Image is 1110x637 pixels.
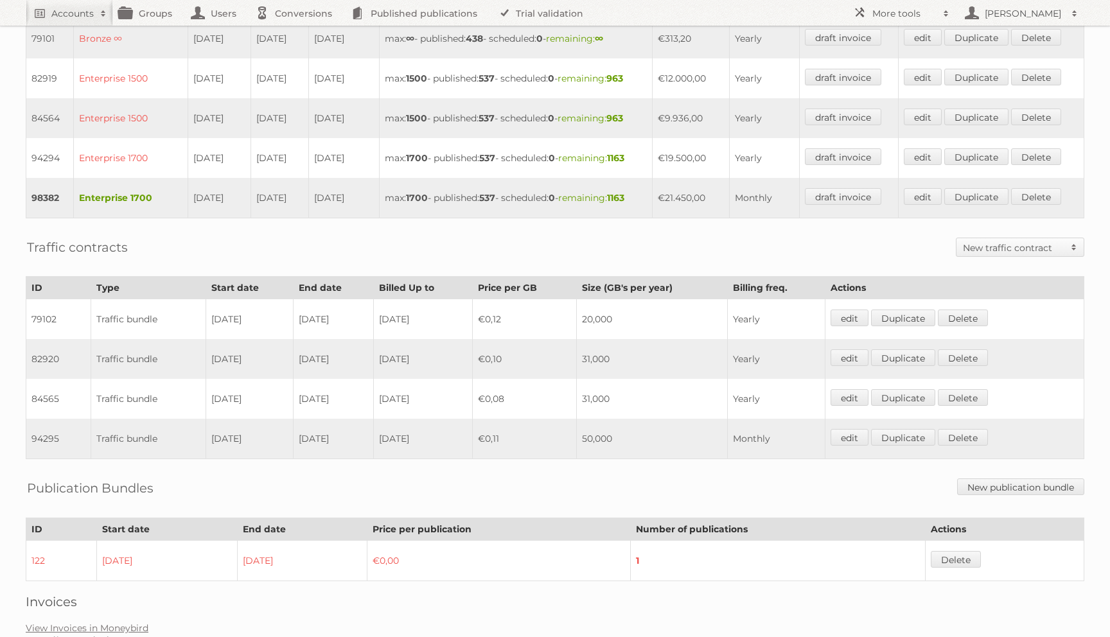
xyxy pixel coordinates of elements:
[466,33,483,44] strong: 438
[730,19,800,58] td: Yearly
[188,138,251,178] td: [DATE]
[251,178,308,218] td: [DATE]
[536,33,543,44] strong: 0
[374,419,473,459] td: [DATE]
[831,389,868,406] a: edit
[576,379,727,419] td: 31,000
[728,277,825,299] th: Billing freq.
[558,152,624,164] span: remaining:
[293,299,373,340] td: [DATE]
[871,310,935,326] a: Duplicate
[931,551,981,568] a: Delete
[825,277,1084,299] th: Actions
[944,69,1009,85] a: Duplicate
[576,339,727,379] td: 31,000
[472,339,576,379] td: €0,10
[606,73,623,84] strong: 963
[26,541,97,581] td: 122
[472,379,576,419] td: €0,08
[1064,238,1084,256] span: Toggle
[293,419,373,459] td: [DATE]
[982,7,1065,20] h2: [PERSON_NAME]
[293,277,373,299] th: End date
[871,389,935,406] a: Duplicate
[374,379,473,419] td: [DATE]
[728,299,825,340] td: Yearly
[91,379,206,419] td: Traffic bundle
[730,58,800,98] td: Yearly
[549,152,555,164] strong: 0
[1011,109,1061,125] a: Delete
[406,33,414,44] strong: ∞
[26,277,91,299] th: ID
[904,188,942,205] a: edit
[26,594,1084,609] h2: Invoices
[206,419,294,459] td: [DATE]
[957,478,1084,495] a: New publication bundle
[805,109,881,125] a: draft invoice
[595,33,603,44] strong: ∞
[576,419,727,459] td: 50,000
[251,138,308,178] td: [DATE]
[374,299,473,340] td: [DATE]
[293,339,373,379] td: [DATE]
[904,29,942,46] a: edit
[472,277,576,299] th: Price per GB
[251,58,308,98] td: [DATE]
[26,58,74,98] td: 82919
[206,379,294,419] td: [DATE]
[831,349,868,366] a: edit
[367,541,631,581] td: €0,00
[91,339,206,379] td: Traffic bundle
[479,112,495,124] strong: 537
[549,192,555,204] strong: 0
[472,419,576,459] td: €0,11
[308,19,379,58] td: [DATE]
[379,19,653,58] td: max: - published: - scheduled: -
[558,112,623,124] span: remaining:
[546,33,603,44] span: remaining:
[805,188,881,205] a: draft invoice
[730,98,800,138] td: Yearly
[479,73,495,84] strong: 537
[548,112,554,124] strong: 0
[653,19,730,58] td: €313,20
[293,379,373,419] td: [DATE]
[26,379,91,419] td: 84565
[26,178,74,218] td: 98382
[27,478,154,498] h2: Publication Bundles
[548,73,554,84] strong: 0
[636,555,639,566] strong: 1
[27,238,128,257] h2: Traffic contracts
[730,138,800,178] td: Yearly
[308,138,379,178] td: [DATE]
[607,192,624,204] strong: 1163
[374,339,473,379] td: [DATE]
[251,19,308,58] td: [DATE]
[73,98,188,138] td: Enterprise 1500
[938,389,988,406] a: Delete
[728,379,825,419] td: Yearly
[606,112,623,124] strong: 963
[188,98,251,138] td: [DATE]
[1011,29,1061,46] a: Delete
[188,19,251,58] td: [DATE]
[730,178,800,218] td: Monthly
[944,109,1009,125] a: Duplicate
[831,310,868,326] a: edit
[379,178,653,218] td: max: - published: - scheduled: -
[26,518,97,541] th: ID
[26,622,148,634] a: View Invoices in Moneybird
[904,148,942,165] a: edit
[406,112,427,124] strong: 1500
[206,277,294,299] th: Start date
[1011,148,1061,165] a: Delete
[206,299,294,340] td: [DATE]
[379,98,653,138] td: max: - published: - scheduled: -
[1011,188,1061,205] a: Delete
[26,138,74,178] td: 94294
[251,98,308,138] td: [DATE]
[1011,69,1061,85] a: Delete
[805,148,881,165] a: draft invoice
[944,188,1009,205] a: Duplicate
